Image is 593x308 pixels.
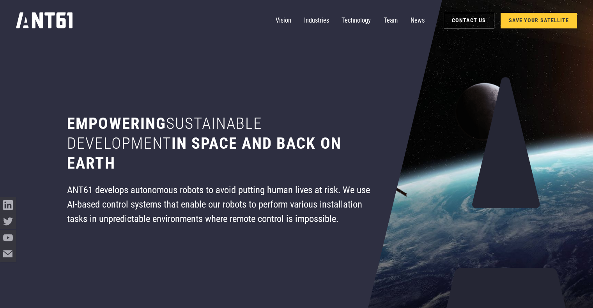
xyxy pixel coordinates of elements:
[276,13,291,29] a: Vision
[304,13,329,29] a: Industries
[384,13,398,29] a: Team
[342,13,371,29] a: Technology
[16,10,73,32] a: home
[501,13,577,28] a: SAVE YOUR SATELLITE
[444,13,494,28] a: Contact Us
[67,114,374,173] h1: Empowering in space and back on earth
[411,13,425,29] a: News
[67,183,374,226] div: ANT61 develops autonomous robots to avoid putting human lives at risk. We use AI-based control sy...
